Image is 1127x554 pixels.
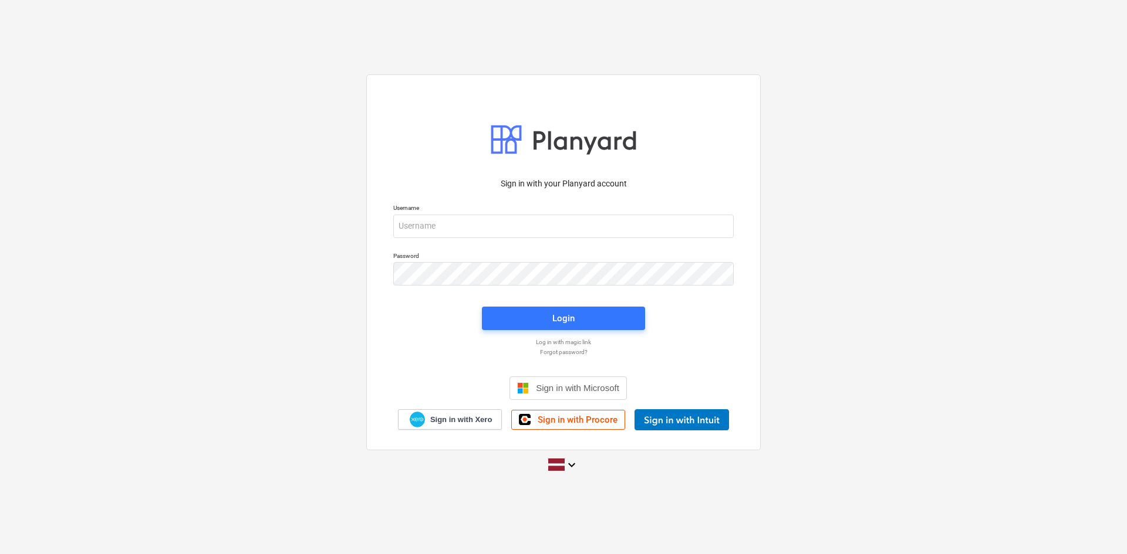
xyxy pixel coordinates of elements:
[398,409,502,430] a: Sign in with Xero
[482,307,645,330] button: Login
[387,348,740,356] a: Forgot password?
[538,414,618,425] span: Sign in with Procore
[430,414,492,425] span: Sign in with Xero
[393,252,734,262] p: Password
[393,204,734,214] p: Username
[565,458,579,472] i: keyboard_arrow_down
[393,178,734,190] p: Sign in with your Planyard account
[410,412,425,427] img: Xero logo
[387,338,740,346] a: Log in with magic link
[393,215,734,238] input: Username
[517,382,529,394] img: Microsoft logo
[511,410,625,430] a: Sign in with Procore
[536,383,619,393] span: Sign in with Microsoft
[552,311,575,326] div: Login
